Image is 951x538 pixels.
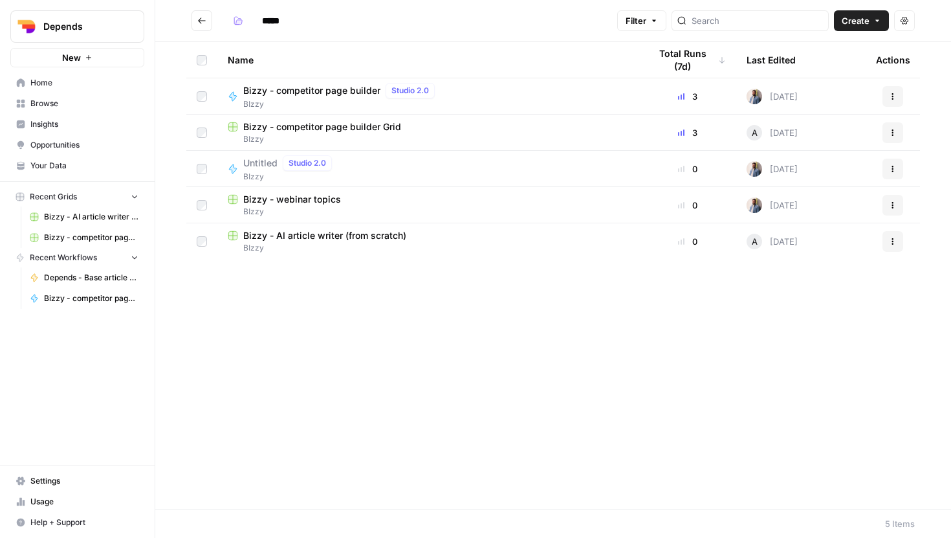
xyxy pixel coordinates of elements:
[30,98,138,109] span: Browse
[747,197,798,213] div: [DATE]
[24,227,144,248] a: Bizzy - competitor page builder Grid
[24,267,144,288] a: Depends - Base article writer
[228,229,629,254] a: Bizzy - AI article writer (from scratch)BIzzy
[834,10,889,31] button: Create
[228,242,629,254] span: BIzzy
[885,517,915,530] div: 5 Items
[30,191,77,203] span: Recent Grids
[30,118,138,130] span: Insights
[747,197,762,213] img: 542af2wjek5zirkck3dd1n2hljhm
[692,14,823,27] input: Search
[243,120,401,133] span: Bizzy - competitor page builder Grid
[228,42,629,78] div: Name
[650,235,726,248] div: 0
[10,73,144,93] a: Home
[650,90,726,103] div: 3
[243,98,440,110] span: BIzzy
[10,187,144,207] button: Recent Grids
[626,14,646,27] span: Filter
[752,235,758,248] span: A
[62,51,81,64] span: New
[30,517,138,528] span: Help + Support
[650,126,726,139] div: 3
[44,293,138,304] span: Bizzy - competitor page builder
[228,193,629,218] a: Bizzy - webinar topicsBIzzy
[243,157,278,170] span: Untitled
[10,512,144,533] button: Help + Support
[24,288,144,309] a: Bizzy - competitor page builder
[44,232,138,243] span: Bizzy - competitor page builder Grid
[10,114,144,135] a: Insights
[10,155,144,176] a: Your Data
[747,89,762,104] img: 542af2wjek5zirkck3dd1n2hljhm
[747,42,796,78] div: Last Edited
[10,48,144,67] button: New
[24,207,144,227] a: Bizzy - AI article writer (from scratch)
[747,234,798,249] div: [DATE]
[747,89,798,104] div: [DATE]
[30,252,97,263] span: Recent Workflows
[10,135,144,155] a: Opportunities
[228,133,629,145] span: BIzzy
[44,272,138,284] span: Depends - Base article writer
[650,199,726,212] div: 0
[650,163,726,175] div: 0
[30,496,138,508] span: Usage
[30,475,138,487] span: Settings
[228,206,629,218] span: BIzzy
[44,211,138,223] span: Bizzy - AI article writer (from scratch)
[30,160,138,172] span: Your Data
[10,93,144,114] a: Browse
[30,139,138,151] span: Opportunities
[243,229,406,242] span: Bizzy - AI article writer (from scratch)
[10,491,144,512] a: Usage
[876,42,910,78] div: Actions
[228,120,629,145] a: Bizzy - competitor page builder GridBIzzy
[243,171,337,183] span: BIzzy
[243,193,341,206] span: Bizzy - webinar topics
[842,14,869,27] span: Create
[15,15,38,38] img: Depends Logo
[228,155,629,183] a: UntitledStudio 2.0BIzzy
[10,471,144,491] a: Settings
[10,248,144,267] button: Recent Workflows
[391,85,429,96] span: Studio 2.0
[228,83,629,110] a: Bizzy - competitor page builderStudio 2.0BIzzy
[747,161,798,177] div: [DATE]
[752,126,758,139] span: A
[650,42,726,78] div: Total Runs (7d)
[43,20,122,33] span: Depends
[289,157,326,169] span: Studio 2.0
[191,10,212,31] button: Go back
[747,125,798,140] div: [DATE]
[30,77,138,89] span: Home
[243,84,380,97] span: Bizzy - competitor page builder
[10,10,144,43] button: Workspace: Depends
[617,10,666,31] button: Filter
[747,161,762,177] img: 542af2wjek5zirkck3dd1n2hljhm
